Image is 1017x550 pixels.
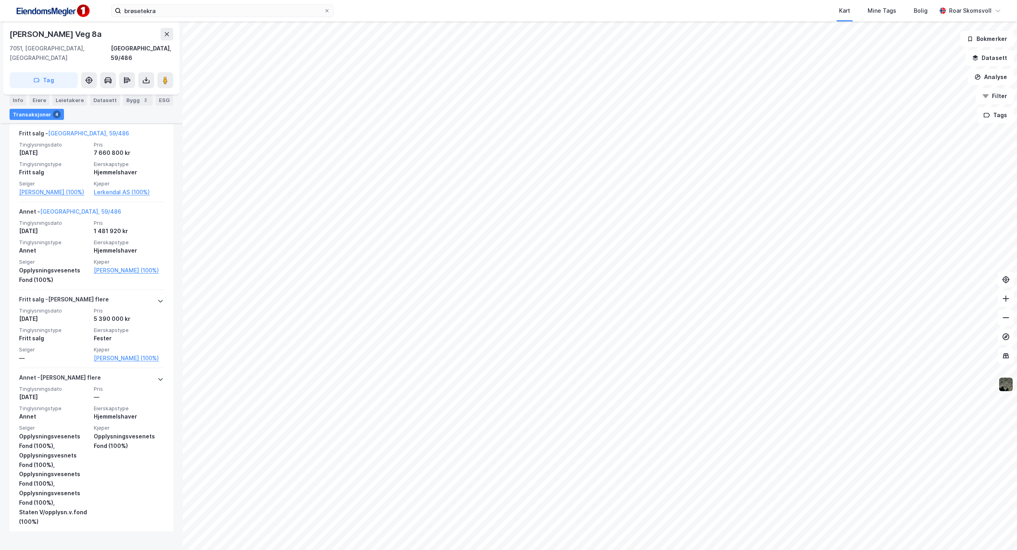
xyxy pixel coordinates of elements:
[94,239,164,246] span: Eierskapstype
[19,508,89,527] div: Staten V/opplysn.v.fond (100%)
[19,314,89,324] div: [DATE]
[141,96,149,104] div: 2
[94,180,164,187] span: Kjøper
[977,512,1017,550] iframe: Chat Widget
[10,109,64,120] div: Transaksjoner
[13,2,92,20] img: F4PB6Px+NJ5v8B7XTbfpPpyloAAAAASUVORK5CYII=
[94,334,164,343] div: Fester
[19,334,89,343] div: Fritt salg
[123,95,153,106] div: Bygg
[19,161,89,168] span: Tinglysningstype
[19,295,109,307] div: Fritt salg - [PERSON_NAME] flere
[19,180,89,187] span: Selger
[19,141,89,148] span: Tinglysningsdato
[868,6,896,15] div: Mine Tags
[94,405,164,412] span: Eierskapstype
[94,161,164,168] span: Eierskapstype
[94,432,164,451] div: Opplysningsvesenets Fond (100%)
[40,208,121,215] a: [GEOGRAPHIC_DATA], 59/486
[94,307,164,314] span: Pris
[29,95,49,106] div: Eiere
[94,226,164,236] div: 1 481 920 kr
[965,50,1014,66] button: Datasett
[19,405,89,412] span: Tinglysningstype
[968,69,1014,85] button: Analyse
[998,377,1013,392] img: 9k=
[19,129,129,141] div: Fritt salg -
[94,386,164,392] span: Pris
[19,386,89,392] span: Tinglysningsdato
[914,6,928,15] div: Bolig
[156,95,173,106] div: ESG
[19,469,89,488] div: Opplysningsvesenets Fond (100%),
[94,141,164,148] span: Pris
[960,31,1014,47] button: Bokmerker
[19,226,89,236] div: [DATE]
[19,187,89,197] a: [PERSON_NAME] (100%)
[90,95,120,106] div: Datasett
[94,346,164,353] span: Kjøper
[19,259,89,265] span: Selger
[52,95,87,106] div: Leietakere
[19,168,89,177] div: Fritt salg
[94,425,164,431] span: Kjøper
[977,512,1017,550] div: Kontrollprogram for chat
[94,246,164,255] div: Hjemmelshaver
[94,187,164,197] a: Lerkendal AS (100%)
[94,220,164,226] span: Pris
[19,392,89,402] div: [DATE]
[976,88,1014,104] button: Filter
[19,451,89,470] div: Opplysningsvesnets Fond (100%),
[94,353,164,363] a: [PERSON_NAME] (100%)
[977,107,1014,123] button: Tags
[10,44,111,63] div: 7051, [GEOGRAPHIC_DATA], [GEOGRAPHIC_DATA]
[19,373,101,386] div: Annet - [PERSON_NAME] flere
[19,239,89,246] span: Tinglysningstype
[19,346,89,353] span: Selger
[94,168,164,177] div: Hjemmelshaver
[19,353,89,363] div: —
[19,327,89,334] span: Tinglysningstype
[19,432,89,451] div: Opplysningsvesenets Fond (100%),
[53,110,61,118] div: 4
[839,6,850,15] div: Kart
[19,220,89,226] span: Tinglysningsdato
[94,392,164,402] div: —
[10,95,26,106] div: Info
[94,412,164,421] div: Hjemmelshaver
[19,425,89,431] span: Selger
[19,246,89,255] div: Annet
[48,130,129,137] a: [GEOGRAPHIC_DATA], 59/486
[121,5,324,17] input: Søk på adresse, matrikkel, gårdeiere, leietakere eller personer
[94,314,164,324] div: 5 390 000 kr
[19,148,89,158] div: [DATE]
[111,44,173,63] div: [GEOGRAPHIC_DATA], 59/486
[19,488,89,508] div: Opplysningsvesenets Fond (100%),
[19,207,121,220] div: Annet -
[94,266,164,275] a: [PERSON_NAME] (100%)
[94,148,164,158] div: 7 660 800 kr
[19,412,89,421] div: Annet
[19,307,89,314] span: Tinglysningsdato
[94,259,164,265] span: Kjøper
[19,266,89,285] div: Opplysningsvesenets Fond (100%)
[10,72,78,88] button: Tag
[94,327,164,334] span: Eierskapstype
[949,6,992,15] div: Roar Skomsvoll
[10,28,103,41] div: [PERSON_NAME] Veg 8a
